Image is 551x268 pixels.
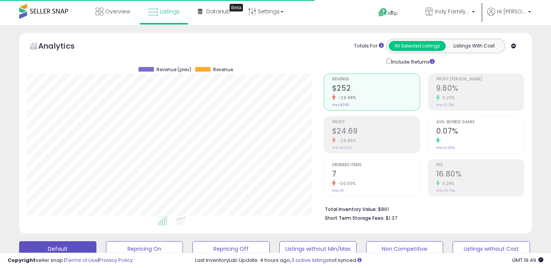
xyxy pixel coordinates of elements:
span: $1.37 [386,214,397,222]
li: $861 [325,204,518,213]
span: Indy Family Discount [435,8,469,15]
small: Prev: 9.78% [436,103,454,107]
a: Hi [PERSON_NAME] [487,8,531,25]
h2: 16.80% [436,170,524,180]
span: Revenue (prev) [156,67,191,72]
span: Ordered Items [332,163,420,167]
small: Prev: $360 [332,103,349,107]
small: -30.00% [336,181,356,186]
button: Repricing Off [192,241,270,257]
button: Listings With Cost [445,41,502,51]
span: 2025-10-13 19:49 GMT [512,257,543,264]
h2: 9.80% [436,84,524,94]
div: seller snap | | [8,257,133,264]
span: ROI [436,163,524,167]
span: Profit [PERSON_NAME] [436,77,524,82]
small: Prev: 0.00% [436,145,455,150]
h2: 0.07% [436,127,524,137]
a: 3 active listings [291,257,329,264]
strong: Copyright [8,257,36,264]
button: Repricing On [106,241,183,257]
small: Prev: 16.76% [436,188,455,193]
small: Prev: $35.20 [332,145,352,150]
i: Get Help [378,8,388,17]
button: All Selected Listings [389,41,446,51]
span: DataHub [206,8,230,15]
b: Total Inventory Value: [325,206,377,212]
span: Help [388,10,398,16]
small: Prev: 10 [332,188,344,193]
span: Revenue [332,77,420,82]
button: Listings without Cost [453,241,530,257]
b: Short Term Storage Fees: [325,215,385,221]
button: Listings without Min/Max [279,241,357,257]
div: Last InventoryLab Update: 4 hours ago, not synced. [195,257,543,264]
small: -29.98% [336,95,356,101]
small: 0.20% [440,95,455,101]
h2: $24.69 [332,127,420,137]
a: Privacy Policy [99,257,133,264]
small: 0.24% [440,181,455,186]
span: Profit [332,120,420,124]
button: Default [19,241,96,257]
span: Overview [105,8,130,15]
a: Help [372,2,413,25]
h2: 7 [332,170,420,180]
small: -29.86% [336,138,356,144]
span: Hi [PERSON_NAME] [497,8,526,15]
span: Listings [160,8,180,15]
div: Include Returns [381,57,444,66]
a: Terms of Use [65,257,98,264]
span: Avg. Buybox Share [436,120,524,124]
span: Revenue [213,67,233,72]
h2: $252 [332,84,420,94]
div: Totals For [354,42,384,50]
div: Tooltip anchor [230,4,243,11]
h5: Analytics [38,41,90,53]
button: Non Competitive [366,241,443,257]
